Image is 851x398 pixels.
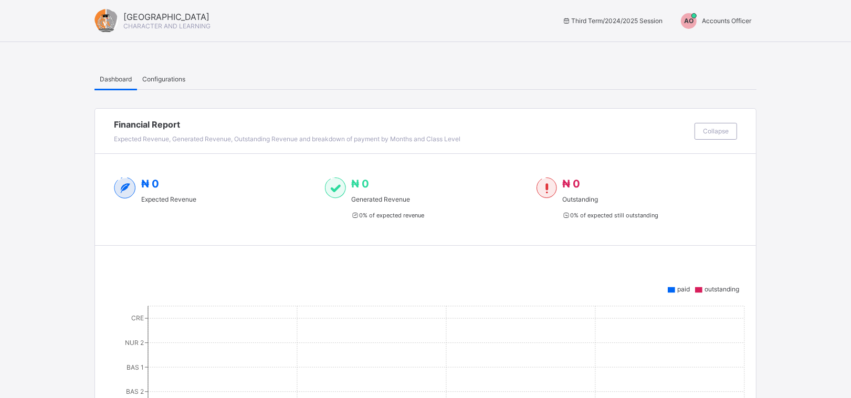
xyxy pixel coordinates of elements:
[351,195,424,203] span: Generated Revenue
[142,75,185,83] span: Configurations
[131,315,144,322] tspan: CRE
[100,75,132,83] span: Dashboard
[703,127,729,135] span: Collapse
[114,119,689,130] span: Financial Report
[562,195,658,203] span: Outstanding
[114,177,136,198] img: expected-2.4343d3e9d0c965b919479240f3db56ac.svg
[537,177,557,198] img: outstanding-1.146d663e52f09953f639664a84e30106.svg
[141,177,159,190] span: ₦ 0
[123,12,211,22] span: [GEOGRAPHIC_DATA]
[562,212,658,219] span: 0 % of expected still outstanding
[562,177,580,190] span: ₦ 0
[127,363,144,371] tspan: BAS 1
[126,387,144,395] tspan: BAS 2
[677,285,690,293] span: paid
[351,212,424,219] span: 0 % of expected revenue
[562,17,663,25] span: session/term information
[141,195,196,203] span: Expected Revenue
[114,135,460,143] span: Expected Revenue, Generated Revenue, Outstanding Revenue and breakdown of payment by Months and C...
[702,17,751,25] span: Accounts Officer
[125,339,144,347] tspan: NUR 2
[351,177,369,190] span: ₦ 0
[705,285,739,293] span: outstanding
[123,22,211,30] span: CHARACTER AND LEARNING
[684,17,694,25] span: AO
[325,177,345,198] img: paid-1.3eb1404cbcb1d3b736510a26bbfa3ccb.svg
